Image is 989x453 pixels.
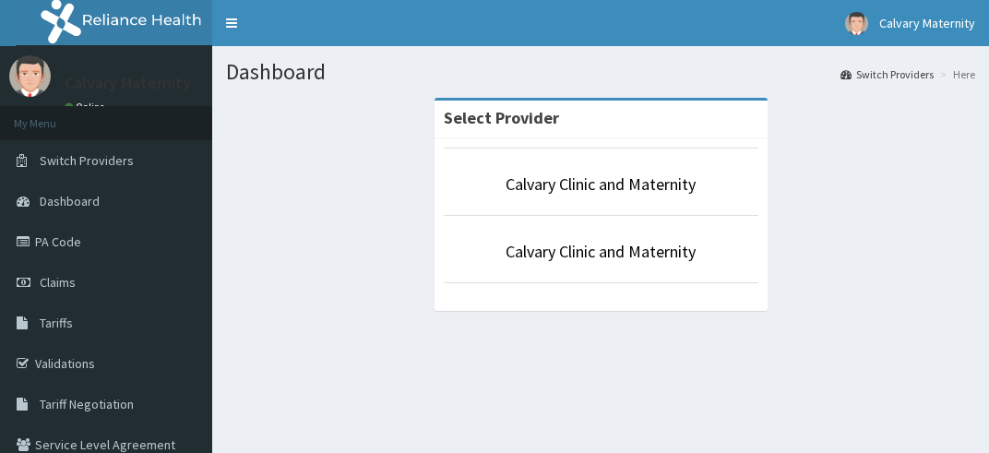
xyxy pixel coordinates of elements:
[506,241,696,262] a: Calvary Clinic and Maternity
[845,12,868,35] img: User Image
[65,75,191,91] p: Calvary Maternity
[935,66,975,82] li: Here
[879,15,975,31] span: Calvary Maternity
[40,152,134,169] span: Switch Providers
[506,173,696,195] a: Calvary Clinic and Maternity
[9,55,51,97] img: User Image
[840,66,934,82] a: Switch Providers
[65,101,109,113] a: Online
[444,107,559,128] strong: Select Provider
[40,396,134,412] span: Tariff Negotiation
[40,193,100,209] span: Dashboard
[40,274,76,291] span: Claims
[40,315,73,331] span: Tariffs
[226,60,975,84] h1: Dashboard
